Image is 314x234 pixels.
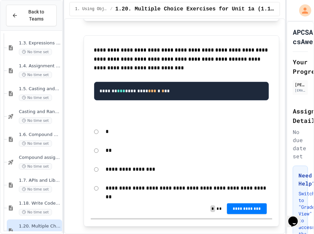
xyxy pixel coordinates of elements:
span: No time set [19,72,52,78]
h2: Assignment Details [293,106,308,125]
span: 1. Using Objects and Methods [75,6,108,12]
h2: Your Progress [293,57,308,76]
span: 1.6. Compound Assignment Operators [19,132,61,138]
div: No due date set [293,128,308,160]
span: Back to Teams [22,8,51,23]
span: 1.20. Multiple Choice Exercises for Unit 1a (1.1-1.6) [19,224,61,229]
span: Casting and Ranges of variables - Quiz [19,109,61,115]
span: 1.18. Write Code Practice 1.1-1.6 [19,201,61,206]
span: / [110,6,113,12]
div: My Account [292,3,313,18]
span: 1.5. Casting and Ranges of Values [19,86,61,92]
span: 1.20. Multiple Choice Exercises for Unit 1a (1.1-1.6) [115,5,274,13]
span: 1.4. Assignment and Input [19,63,61,69]
div: [PERSON_NAME] [295,81,306,88]
span: No time set [19,140,52,147]
button: Back to Teams [6,5,57,26]
span: 1.7. APIs and Libraries [19,178,61,183]
iframe: chat widget [286,207,307,227]
span: No time set [19,163,52,170]
span: No time set [19,186,52,193]
span: No time set [19,209,52,215]
span: No time set [19,118,52,124]
span: 1.3. Expressions and Output [New] [19,40,61,46]
h3: Need Help? [298,171,302,188]
span: No time set [19,49,52,55]
span: Compound assignment operators - Quiz [19,155,61,161]
span: No time set [19,95,52,101]
div: [EMAIL_ADDRESS][DOMAIN_NAME] [295,88,306,93]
